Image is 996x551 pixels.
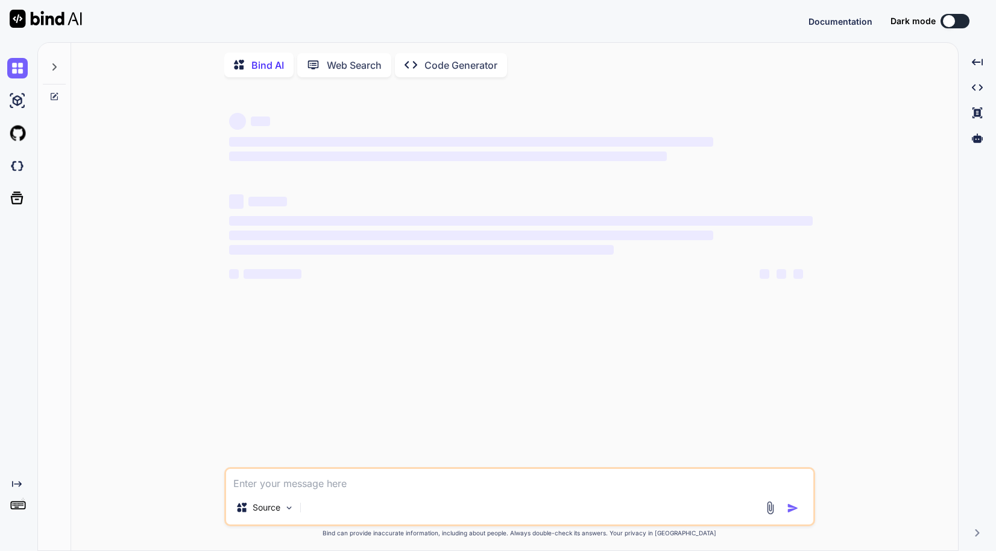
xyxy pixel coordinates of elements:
img: icon [787,502,799,514]
span: ‌ [229,194,244,209]
span: ‌ [229,269,239,279]
img: ai-studio [7,91,28,111]
span: ‌ [793,269,803,279]
span: ‌ [229,245,614,255]
p: Code Generator [424,58,497,72]
span: ‌ [229,216,813,226]
p: Bind can provide inaccurate information, including about people. Always double-check its answers.... [224,529,815,538]
span: ‌ [229,151,667,161]
img: Pick Models [284,503,294,513]
span: ‌ [229,137,713,147]
span: ‌ [248,197,287,206]
button: Documentation [808,15,872,28]
span: ‌ [251,116,270,126]
span: ‌ [229,231,713,240]
img: chat [7,58,28,78]
span: ‌ [777,269,786,279]
span: ‌ [760,269,769,279]
p: Web Search [327,58,382,72]
span: ‌ [244,269,301,279]
p: Source [253,502,280,514]
img: attachment [763,501,777,515]
span: Dark mode [890,15,936,27]
span: Documentation [808,16,872,27]
p: Bind AI [251,58,284,72]
img: Bind AI [10,10,82,28]
img: githubLight [7,123,28,144]
span: ‌ [229,113,246,130]
img: darkCloudIdeIcon [7,156,28,176]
